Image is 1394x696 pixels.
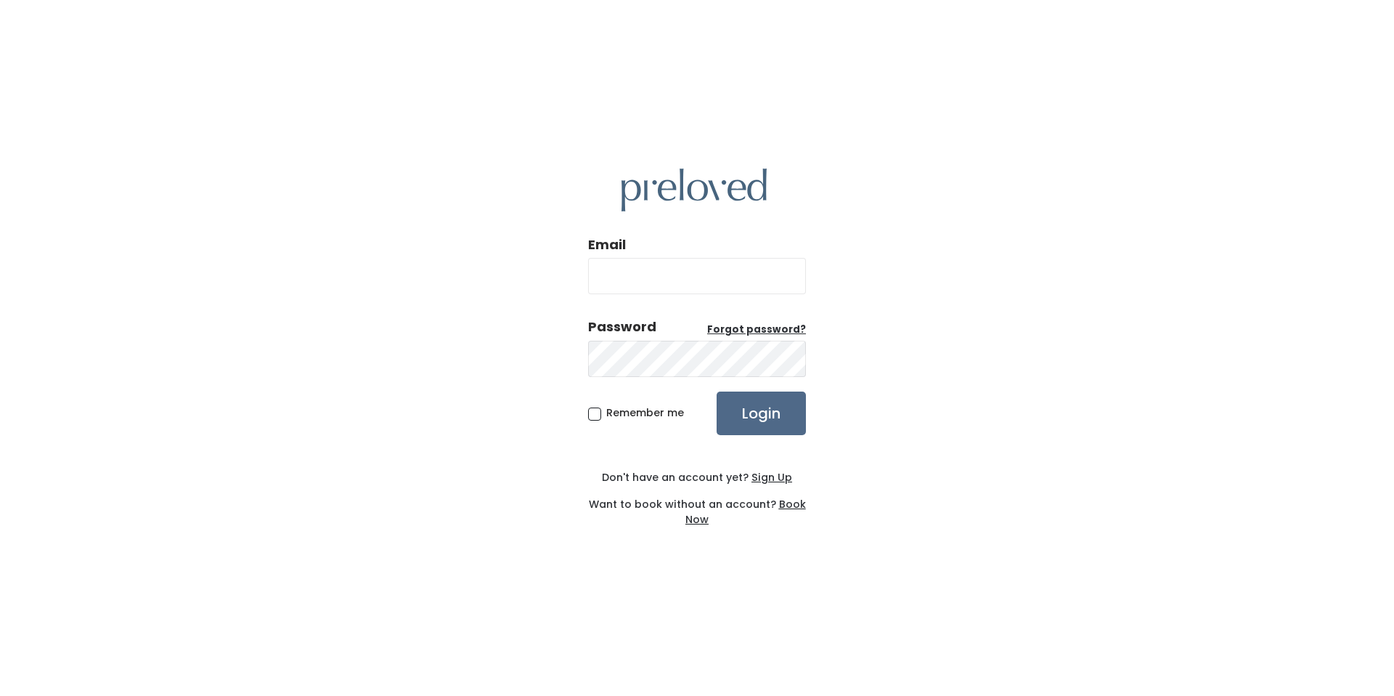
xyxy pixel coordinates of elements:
div: Want to book without an account? [588,485,806,527]
span: Remember me [606,405,684,420]
img: preloved logo [621,169,767,211]
a: Book Now [685,497,806,527]
input: Login [717,392,806,435]
label: Email [588,235,626,254]
div: Password [588,317,656,336]
div: Don't have an account yet? [588,470,806,485]
u: Forgot password? [707,323,806,336]
u: Sign Up [751,470,792,485]
a: Sign Up [749,470,792,485]
a: Forgot password? [707,323,806,337]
